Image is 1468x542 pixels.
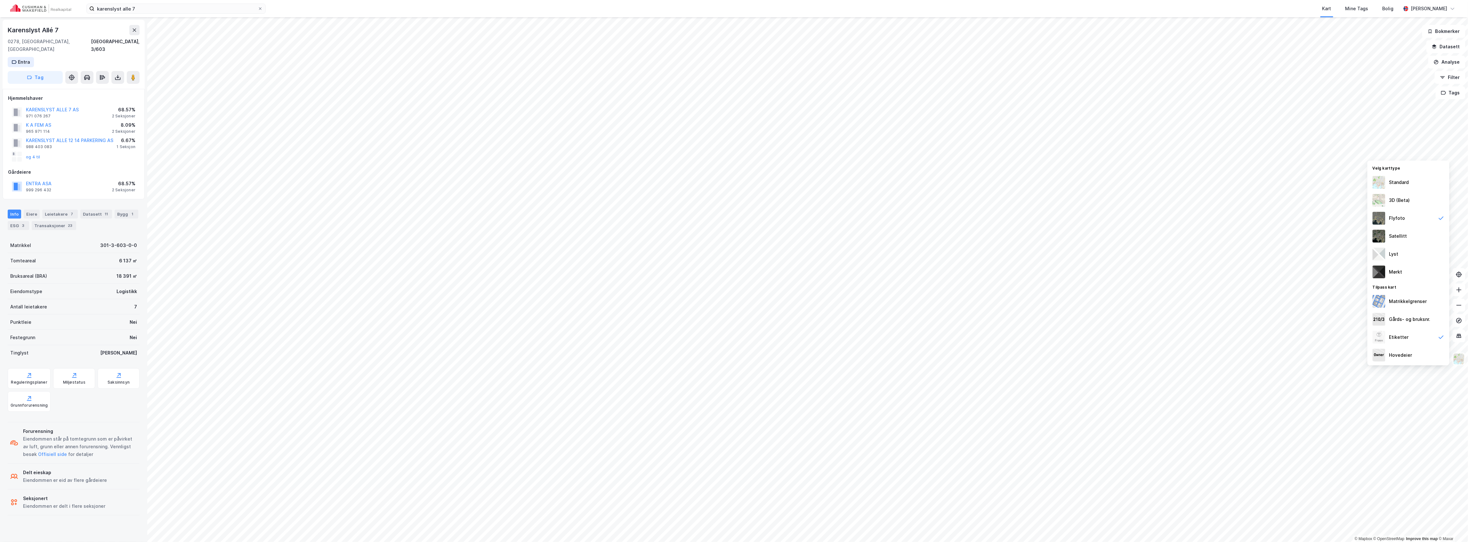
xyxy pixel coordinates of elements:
[1406,537,1438,541] a: Improve this map
[1373,331,1385,344] img: Z
[1411,5,1448,12] div: [PERSON_NAME]
[112,114,135,119] div: 2 Seksjoner
[1374,537,1405,541] a: OpenStreetMap
[26,187,51,193] div: 999 296 432
[1426,40,1465,53] button: Datasett
[115,210,138,219] div: Bygg
[117,288,137,295] div: Logistikk
[119,257,137,265] div: 6 137 ㎡
[8,221,29,230] div: ESG
[1367,162,1449,173] div: Velg karttype
[10,349,28,357] div: Tinglyst
[8,25,60,35] div: Karenslyst Allé 7
[1389,268,1402,276] div: Mørkt
[1373,230,1385,243] img: 9k=
[108,380,130,385] div: Saksinnsyn
[1389,250,1399,258] div: Lyst
[67,222,74,229] div: 23
[130,318,137,326] div: Nei
[10,334,35,341] div: Festegrunn
[112,129,135,134] div: 2 Seksjoner
[1373,349,1385,362] img: majorOwner.b5e170eddb5c04bfeeff.jpeg
[1373,212,1385,225] img: Z
[1389,214,1405,222] div: Flyfoto
[11,403,48,408] div: Grunnforurensning
[26,144,52,149] div: 988 403 083
[1436,511,1468,542] div: Kontrollprogram for chat
[10,272,47,280] div: Bruksareal (BRA)
[1373,295,1385,308] img: cadastreBorders.cfe08de4b5ddd52a10de.jpeg
[103,211,109,217] div: 11
[112,180,135,187] div: 68.57%
[1422,25,1465,38] button: Bokmerker
[1389,232,1407,240] div: Satellitt
[1322,5,1331,12] div: Kart
[112,121,135,129] div: 8.09%
[10,303,47,311] div: Antall leietakere
[100,242,137,249] div: 301-3-603-0-0
[8,38,91,53] div: 0278, [GEOGRAPHIC_DATA], [GEOGRAPHIC_DATA]
[10,242,31,249] div: Matrikkel
[1367,281,1449,292] div: Tilpass kart
[42,210,78,219] div: Leietakere
[26,129,50,134] div: 965 971 114
[1389,179,1409,186] div: Standard
[112,187,135,193] div: 2 Seksjoner
[134,303,137,311] div: 7
[10,257,36,265] div: Tomteareal
[1355,537,1372,541] a: Mapbox
[117,272,137,280] div: 18 391 ㎡
[10,288,42,295] div: Eiendomstype
[1345,5,1368,12] div: Mine Tags
[100,349,137,357] div: [PERSON_NAME]
[8,210,21,219] div: Info
[1373,176,1385,189] img: Z
[1436,86,1465,99] button: Tags
[1389,196,1410,204] div: 3D (Beta)
[1453,353,1465,365] img: Z
[23,476,107,484] div: Eiendommen er eid av flere gårdeiere
[1373,248,1385,260] img: luj3wr1y2y3+OchiMxRmMxRlscgabnMEmZ7DJGWxyBpucwSZnsMkZbHIGm5zBJmewyRlscgabnMEmZ7DJGWxyBpucwSZnsMkZ...
[1373,194,1385,207] img: Z
[18,58,30,66] div: Entra
[1373,313,1385,326] img: cadastreKeys.547ab17ec502f5a4ef2b.jpeg
[11,380,47,385] div: Reguleringsplaner
[1383,5,1394,12] div: Bolig
[8,94,139,102] div: Hjemmelshaver
[26,114,51,119] div: 971 076 267
[1373,266,1385,278] img: nCdM7BzjoCAAAAAElFTkSuQmCC
[80,210,112,219] div: Datasett
[1436,511,1468,542] iframe: Chat Widget
[1435,71,1465,84] button: Filter
[129,211,136,217] div: 1
[117,137,135,144] div: 6.67%
[8,168,139,176] div: Gårdeiere
[23,469,107,476] div: Delt eieskap
[1389,315,1431,323] div: Gårds- og bruksnr.
[10,4,71,13] img: cushman-wakefield-realkapital-logo.202ea83816669bd177139c58696a8fa1.svg
[1428,56,1465,68] button: Analyse
[112,106,135,114] div: 68.57%
[32,221,76,230] div: Transaksjoner
[69,211,75,217] div: 7
[1389,298,1427,305] div: Matrikkelgrenser
[1389,333,1409,341] div: Etiketter
[1389,351,1412,359] div: Hovedeier
[23,435,137,458] div: Eiendommen står på tomtegrunn som er påvirket av luft, grunn eller annen forurensning. Vennligst ...
[63,380,85,385] div: Miljøstatus
[10,318,31,326] div: Punktleie
[94,4,258,13] input: Søk på adresse, matrikkel, gårdeiere, leietakere eller personer
[23,502,105,510] div: Eiendommen er delt i flere seksjoner
[8,71,63,84] button: Tag
[23,427,137,435] div: Forurensning
[117,144,135,149] div: 1 Seksjon
[20,222,27,229] div: 3
[91,38,140,53] div: [GEOGRAPHIC_DATA], 3/603
[24,210,40,219] div: Eiere
[23,495,105,502] div: Seksjonert
[130,334,137,341] div: Nei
